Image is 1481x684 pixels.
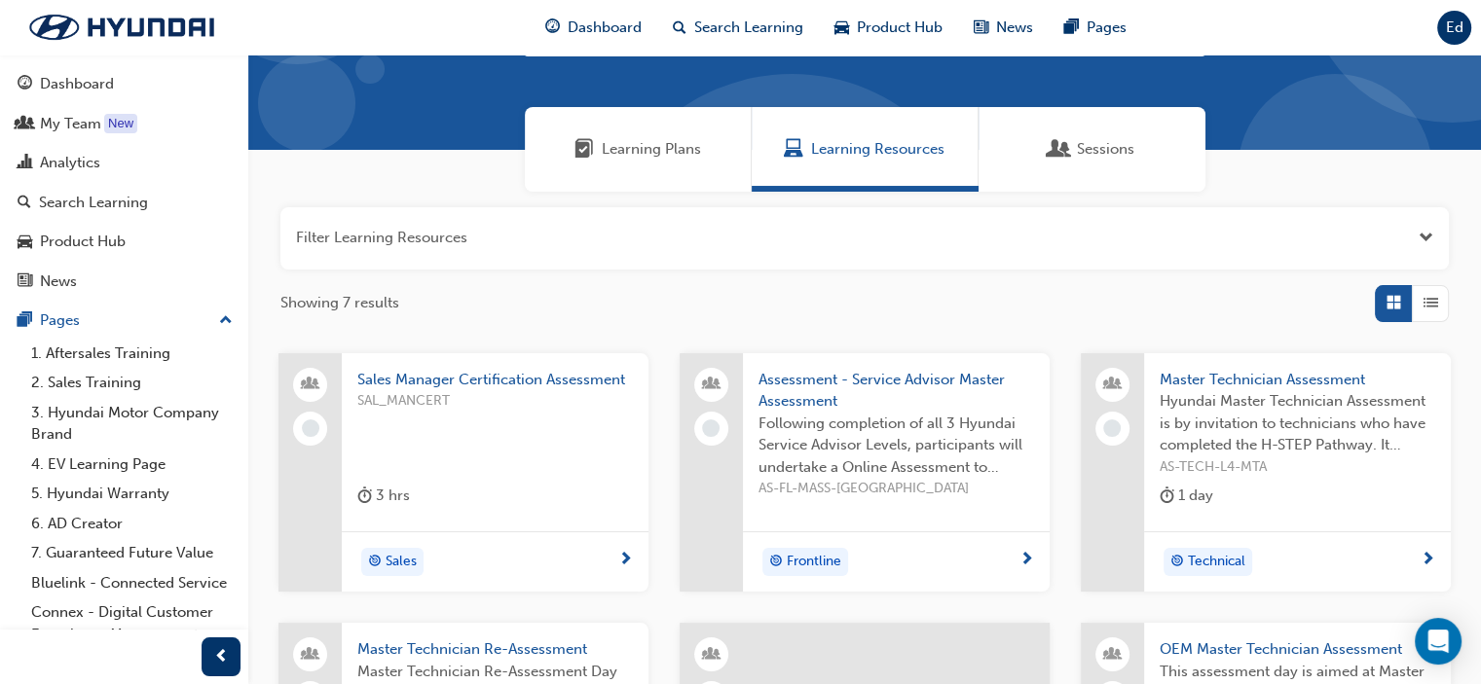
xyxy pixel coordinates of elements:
span: Hyundai Master Technician Assessment is by invitation to technicians who have completed the H-STE... [1160,390,1435,456]
span: learningRecordVerb_NONE-icon [702,419,720,437]
img: Trak [10,7,234,48]
button: DashboardMy TeamAnalyticsSearch LearningProduct HubNews [8,62,241,303]
span: OEM Master Technician Assessment [1160,638,1435,661]
span: pages-icon [18,312,32,330]
span: next-icon [618,552,633,569]
span: Search Learning [694,17,803,39]
a: 2. Sales Training [23,368,241,398]
span: car-icon [18,234,32,251]
button: Ed [1437,11,1471,45]
span: target-icon [769,550,783,575]
a: 6. AD Creator [23,509,241,539]
a: My Team [8,106,241,142]
span: News [996,17,1033,39]
a: 7. Guaranteed Future Value [23,538,241,568]
button: Pages [8,303,241,339]
span: guage-icon [18,76,32,93]
a: news-iconNews [958,8,1049,48]
span: pages-icon [1064,16,1079,40]
span: Frontline [787,551,841,573]
span: people-icon [1105,372,1119,397]
span: Sessions [1050,138,1069,161]
span: target-icon [1170,550,1184,575]
span: news-icon [18,273,32,291]
span: people-icon [304,372,317,397]
span: Following completion of all 3 Hyundai Service Advisor Levels, participants will undertake a Onlin... [759,413,1034,479]
span: AS-FL-MASS-[GEOGRAPHIC_DATA] [759,478,1034,500]
span: Ed [1446,17,1463,39]
a: Search Learning [8,185,241,221]
a: car-iconProduct Hub [819,8,958,48]
a: 1. Aftersales Training [23,339,241,369]
a: 3. Hyundai Motor Company Brand [23,398,241,450]
span: AS-TECH-L4-MTA [1160,456,1435,479]
div: Open Intercom Messenger [1415,618,1462,665]
span: search-icon [673,16,686,40]
a: Analytics [8,145,241,181]
span: learningRecordVerb_NONE-icon [302,419,319,437]
div: 1 day [1160,484,1213,508]
span: prev-icon [214,645,229,669]
span: SAL_MANCERT [357,390,633,413]
a: Master Technician AssessmentHyundai Master Technician Assessment is by invitation to technicians ... [1081,353,1451,593]
span: Master Technician Assessment [1160,369,1435,391]
div: 3 hrs [357,484,410,508]
div: Product Hub [40,231,126,253]
span: people-icon [304,642,317,667]
a: SessionsSessions [979,107,1205,192]
span: Learning Plans [602,138,701,161]
span: Learning Resources [811,138,944,161]
a: Product Hub [8,224,241,260]
span: Sessions [1077,138,1134,161]
span: duration-icon [1160,484,1174,508]
a: guage-iconDashboard [530,8,657,48]
span: Learning Plans [574,138,594,161]
span: Sales [386,551,417,573]
span: Technical [1188,551,1245,573]
span: List [1424,292,1438,314]
span: people-icon [18,116,32,133]
span: next-icon [1019,552,1034,569]
span: guage-icon [545,16,560,40]
a: 4. EV Learning Page [23,450,241,480]
span: target-icon [368,550,382,575]
a: Sales Manager Certification AssessmentSAL_MANCERTduration-icon 3 hrstarget-iconSales [278,353,648,593]
span: search-icon [18,195,31,212]
span: Master Technician Re-Assessment Day [357,661,633,683]
div: Analytics [40,152,100,174]
span: learningResourceType_INSTRUCTOR_LED-icon [704,642,718,667]
span: Sales Manager Certification Assessment [357,369,633,391]
span: people-icon [1105,642,1119,667]
span: Assessment - Service Advisor Master Assessment [759,369,1034,413]
span: car-icon [834,16,849,40]
span: next-icon [1421,552,1435,569]
div: Dashboard [40,73,114,95]
span: up-icon [219,308,233,334]
div: Pages [40,309,80,332]
div: News [40,270,77,293]
div: Search Learning [39,192,148,214]
a: Dashboard [8,66,241,102]
span: Showing 7 results [280,292,399,314]
button: Open the filter [1419,227,1433,249]
span: chart-icon [18,155,32,172]
span: learningRecordVerb_NONE-icon [1103,419,1121,437]
a: Assessment - Service Advisor Master AssessmentFollowing completion of all 3 Hyundai Service Advis... [680,353,1050,593]
span: Product Hub [857,17,943,39]
span: duration-icon [357,484,372,508]
a: 5. Hyundai Warranty [23,479,241,509]
div: Tooltip anchor [104,114,137,133]
span: Grid [1387,292,1401,314]
a: Bluelink - Connected Service [23,568,241,598]
a: Learning PlansLearning Plans [525,107,752,192]
span: news-icon [974,16,988,40]
a: News [8,264,241,300]
span: people-icon [704,372,718,397]
a: Connex - Digital Customer Experience Management [23,597,241,649]
span: Learning Resources [784,138,803,161]
a: Learning ResourcesLearning Resources [752,107,979,192]
span: Pages [1087,17,1127,39]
